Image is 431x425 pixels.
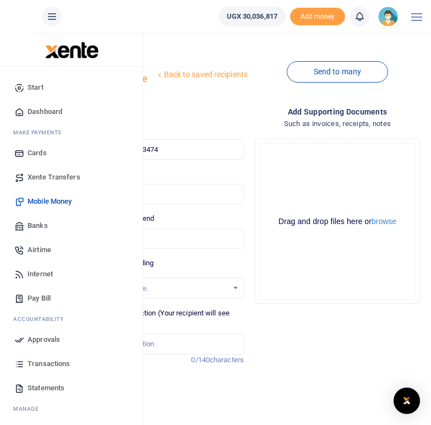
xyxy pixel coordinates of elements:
[74,139,244,160] input: Enter phone number
[9,75,134,100] a: Start
[9,352,134,376] a: Transactions
[28,293,51,304] span: Pay Bill
[394,388,420,414] div: Open Intercom Messenger
[28,148,47,159] span: Cards
[290,8,345,26] li: Toup your wallet
[83,283,228,294] div: No options available.
[28,172,80,183] span: Xente Transfers
[260,216,415,227] div: Drag and drop files here or
[74,308,244,329] label: Memo for this transaction (Your recipient will see this)
[9,400,134,417] li: M
[28,82,43,93] span: Start
[9,238,134,262] a: Airtime
[45,42,99,58] img: logo-large
[253,118,422,130] h4: Such as invoices, receipts, notes
[9,124,134,141] li: M
[19,129,62,135] span: ake Payments
[9,262,134,286] a: Internet
[378,7,402,26] a: profile-user
[9,100,134,124] a: Dashboard
[28,383,64,394] span: Statements
[28,244,51,255] span: Airtime
[9,328,134,352] a: Approvals
[191,356,210,364] span: 0/140
[227,11,277,22] span: UGX 30,036,817
[253,106,422,118] h4: Add supporting Documents
[9,189,134,214] a: Mobile Money
[74,184,244,205] input: MTN & Airtel numbers are validated
[44,45,99,53] a: logo-small logo-large logo-large
[214,7,290,26] li: Wallet ballance
[9,376,134,400] a: Statements
[74,228,244,249] input: UGX
[372,217,396,225] button: browse
[9,165,134,189] a: Xente Transfers
[74,334,244,355] input: Enter extra information
[290,12,345,20] a: Add money
[28,334,60,345] span: Approvals
[155,65,248,85] a: Back to saved recipients
[210,356,244,364] span: characters
[28,358,70,369] span: Transactions
[19,406,39,412] span: anage
[378,7,398,26] img: profile-user
[28,269,53,280] span: Internet
[9,141,134,165] a: Cards
[290,8,345,26] span: Add money
[28,106,62,117] span: Dashboard
[9,214,134,238] a: Banks
[255,139,420,304] div: File Uploader
[9,310,134,328] li: Ac
[21,316,63,322] span: countability
[287,61,388,83] a: Send to many
[219,7,286,26] a: UGX 30,036,817
[28,220,48,231] span: Banks
[9,286,134,310] a: Pay Bill
[28,196,72,207] span: Mobile Money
